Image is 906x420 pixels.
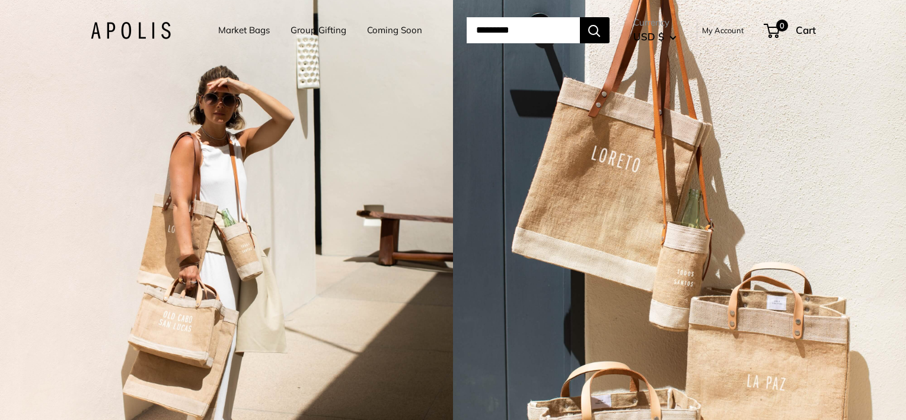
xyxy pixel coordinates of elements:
button: Search [580,17,610,43]
a: Coming Soon [367,22,422,39]
img: Apolis [91,22,171,39]
span: Currency [633,14,677,31]
button: USD $ [633,27,677,46]
a: Market Bags [218,22,270,39]
span: Cart [796,24,816,36]
a: My Account [702,23,744,37]
span: USD $ [633,30,664,43]
span: 0 [776,20,787,31]
a: 0 Cart [765,21,816,40]
a: Group Gifting [291,22,346,39]
input: Search... [467,17,580,43]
